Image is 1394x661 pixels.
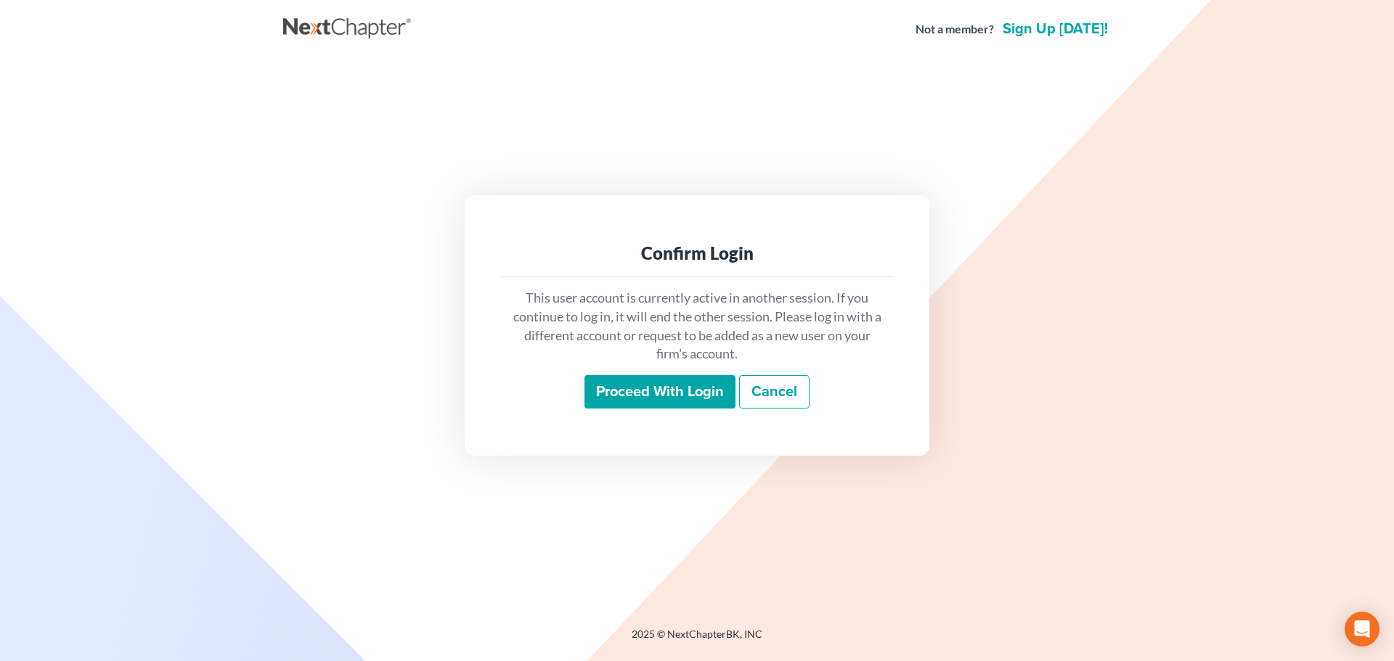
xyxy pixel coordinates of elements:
[511,242,883,265] div: Confirm Login
[1000,22,1111,36] a: Sign up [DATE]!
[916,21,994,38] strong: Not a member?
[739,375,810,408] a: Cancel
[511,289,883,364] p: This user account is currently active in another session. If you continue to log in, it will end ...
[1345,612,1379,646] div: Open Intercom Messenger
[283,627,1111,653] div: 2025 © NextChapterBK, INC
[584,375,735,408] input: Proceed with login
